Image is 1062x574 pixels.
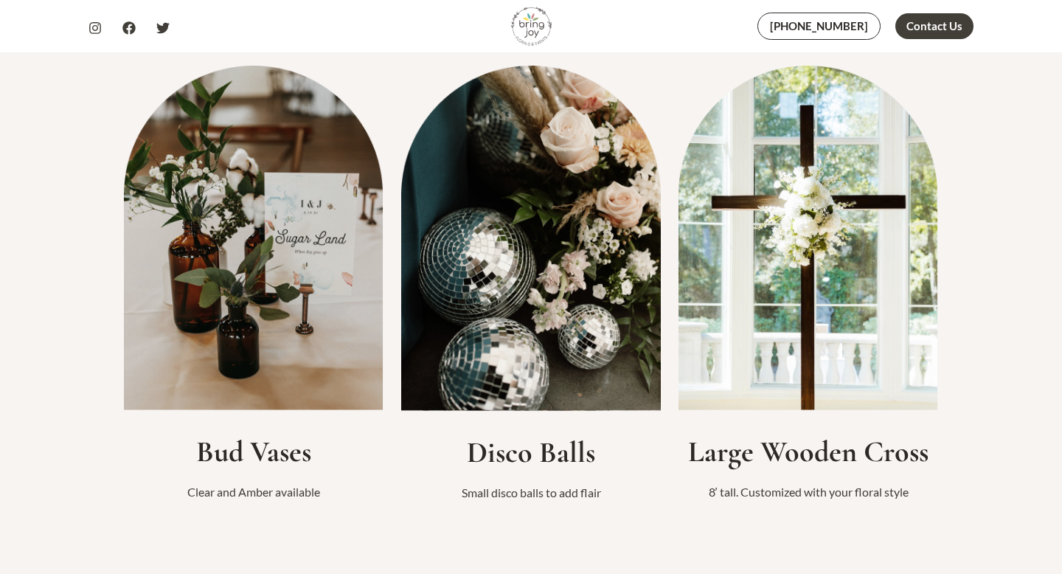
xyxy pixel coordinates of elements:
h2: Disco Balls [401,435,661,470]
a: Contact Us [895,13,974,39]
img: Bring Joy [511,6,552,46]
a: Facebook [122,21,136,35]
a: [PHONE_NUMBER] [757,13,881,40]
h2: Bud Vases [124,434,383,469]
p: 8′ tall. Customized with your floral style [678,481,938,503]
a: Twitter [156,21,170,35]
a: Instagram [88,21,102,35]
h2: Large Wooden Cross [678,434,938,469]
p: Small disco balls to add flair [401,482,661,504]
p: Clear and Amber available [124,481,383,503]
